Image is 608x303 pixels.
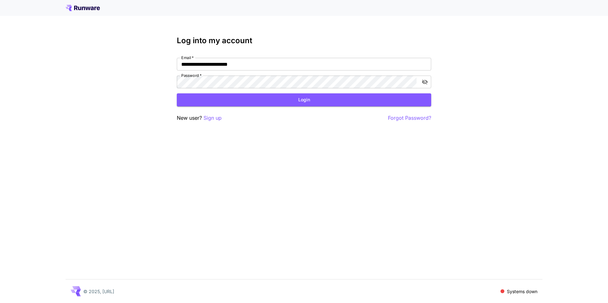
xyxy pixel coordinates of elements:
label: Password [181,73,202,78]
h3: Log into my account [177,36,431,45]
p: New user? [177,114,222,122]
button: Sign up [204,114,222,122]
p: Systems down [507,288,537,295]
button: Forgot Password? [388,114,431,122]
button: Login [177,93,431,106]
label: Email [181,55,194,60]
p: © 2025, [URL] [83,288,114,295]
button: toggle password visibility [419,76,431,88]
